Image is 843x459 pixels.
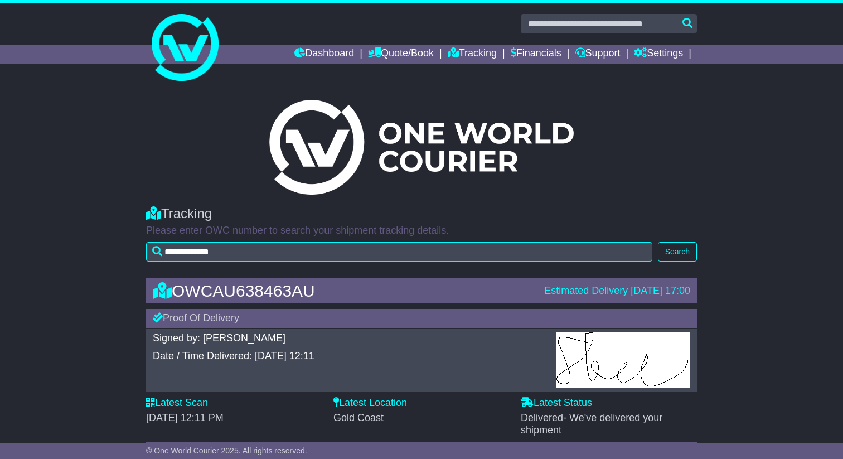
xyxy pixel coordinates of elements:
div: OWCAU638463AU [147,282,539,300]
label: Latest Status [521,397,592,409]
div: Tracking [146,206,697,222]
span: Delivered [521,412,662,436]
button: Search [658,242,697,262]
span: [DATE] 12:11 PM [146,412,224,423]
span: - We've delivered your shipment [521,412,662,436]
div: Estimated Delivery [DATE] 17:00 [544,285,690,297]
img: Light [269,100,574,195]
a: Dashboard [294,45,354,64]
a: Financials [511,45,561,64]
span: Gold Coast [333,412,384,423]
a: Quote/Book [368,45,434,64]
a: Tracking [448,45,497,64]
a: Support [575,45,621,64]
div: Date / Time Delivered: [DATE] 12:11 [153,350,545,363]
div: Proof Of Delivery [146,309,697,328]
p: Please enter OWC number to search your shipment tracking details. [146,225,697,237]
label: Latest Location [333,397,407,409]
label: Latest Scan [146,397,208,409]
img: GetPodImagePublic [556,332,690,388]
div: Signed by: [PERSON_NAME] [153,332,545,345]
a: Settings [634,45,683,64]
span: © One World Courier 2025. All rights reserved. [146,446,307,455]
